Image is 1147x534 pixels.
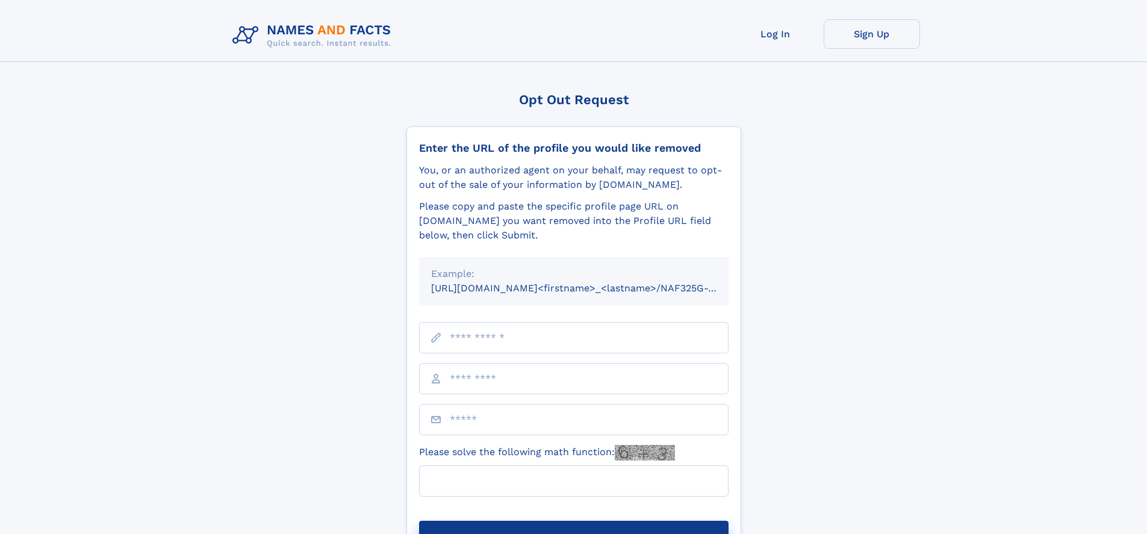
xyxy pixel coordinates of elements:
[406,92,741,107] div: Opt Out Request
[419,199,729,243] div: Please copy and paste the specific profile page URL on [DOMAIN_NAME] you want removed into the Pr...
[419,141,729,155] div: Enter the URL of the profile you would like removed
[419,163,729,192] div: You, or an authorized agent on your behalf, may request to opt-out of the sale of your informatio...
[228,19,401,52] img: Logo Names and Facts
[431,282,751,294] small: [URL][DOMAIN_NAME]<firstname>_<lastname>/NAF325G-xxxxxxxx
[419,445,675,461] label: Please solve the following math function:
[431,267,716,281] div: Example:
[824,19,920,49] a: Sign Up
[727,19,824,49] a: Log In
